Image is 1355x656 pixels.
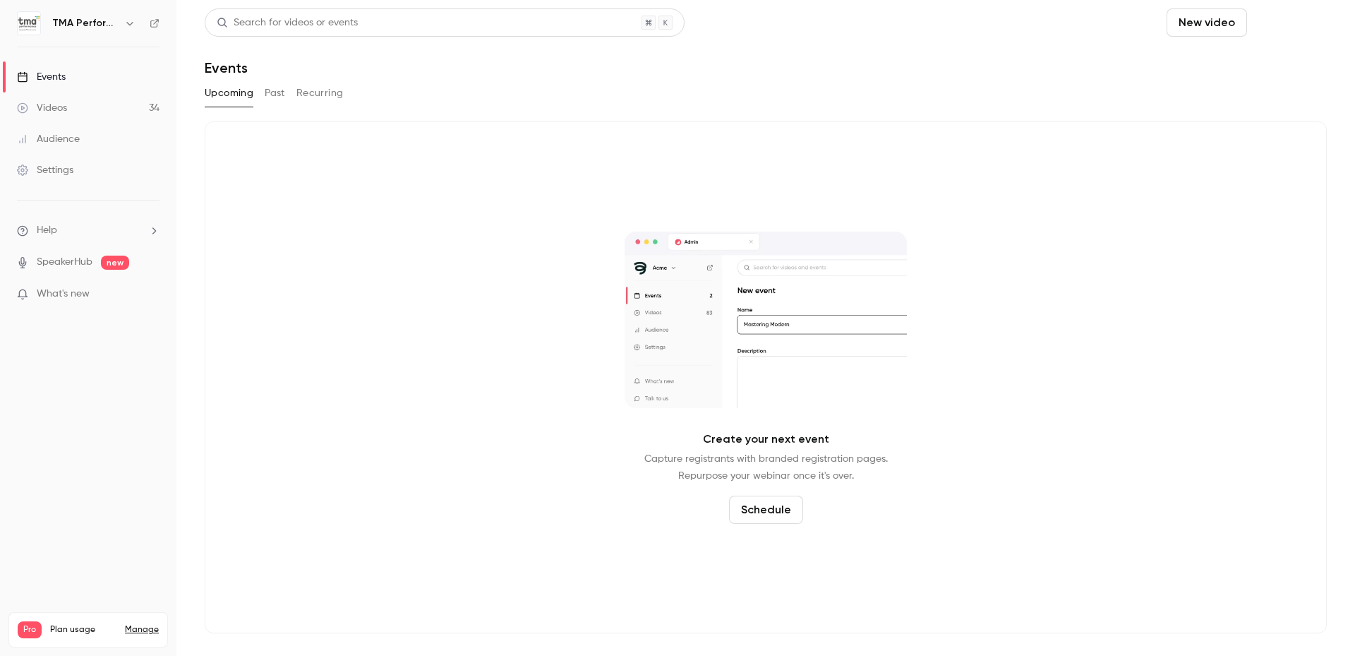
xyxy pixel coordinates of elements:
h1: Events [205,59,248,76]
button: Past [265,82,285,105]
img: TMA Performance (formerly DecisionWise) [18,12,40,35]
h6: TMA Performance (formerly DecisionWise) [52,16,119,30]
div: Settings [17,163,73,177]
p: Capture registrants with branded registration pages. Repurpose your webinar once it's over. [644,451,888,484]
div: Audience [17,132,80,146]
button: Schedule [1253,8,1327,37]
button: New video [1167,8,1247,37]
span: Plan usage [50,624,116,636]
li: help-dropdown-opener [17,223,159,238]
button: Upcoming [205,82,253,105]
a: SpeakerHub [37,255,92,270]
button: Recurring [296,82,344,105]
span: Help [37,223,57,238]
iframe: Noticeable Trigger [143,288,159,301]
div: Videos [17,101,67,115]
span: new [101,256,129,270]
span: What's new [37,287,90,302]
button: Schedule [729,496,803,524]
span: Pro [18,621,42,638]
div: Events [17,70,66,84]
a: Manage [125,624,159,636]
div: Search for videos or events [217,16,358,30]
p: Create your next event [703,431,829,448]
